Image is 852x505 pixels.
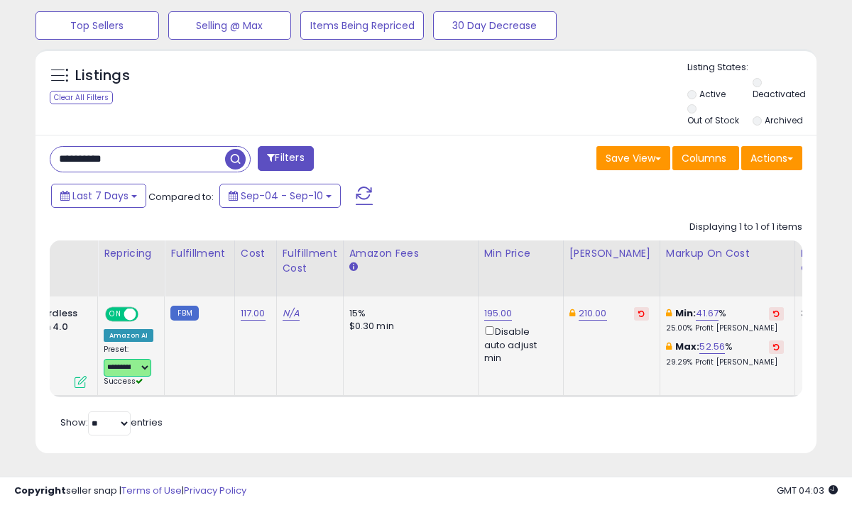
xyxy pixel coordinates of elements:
[60,416,163,429] span: Show: entries
[136,309,159,321] span: OFF
[484,246,557,261] div: Min Price
[765,114,803,126] label: Archived
[106,309,124,321] span: ON
[14,484,246,498] div: seller snap | |
[753,88,806,100] label: Deactivated
[666,309,672,318] i: This overrides the store level min markup for this listing
[51,184,146,208] button: Last 7 Days
[300,11,424,40] button: Items Being Repriced
[283,306,300,321] a: N/A
[121,484,182,497] a: Terms of Use
[258,146,313,171] button: Filters
[104,376,143,387] span: Success
[741,146,802,170] button: Actions
[773,343,780,350] i: Revert to store-level Max Markup
[349,261,358,274] small: Amazon Fees.
[672,146,739,170] button: Columns
[777,484,838,497] span: 2025-09-18 04:03 GMT
[675,340,700,353] b: Max:
[666,246,789,261] div: Markup on Cost
[596,146,670,170] button: Save View
[569,309,575,318] i: This overrides the store level Dynamic Max Price for this listing
[241,246,271,261] div: Cost
[104,246,158,261] div: Repricing
[699,340,725,354] a: 52.56
[484,306,513,321] a: 195.00
[349,320,467,333] div: $0.30 min
[687,114,739,126] label: Out of Stock
[666,323,784,333] p: 25.00% Profit [PERSON_NAME]
[773,310,780,317] i: Revert to store-level Min Markup
[638,310,645,317] i: Revert to store-level Dynamic Max Price
[184,484,246,497] a: Privacy Policy
[283,246,337,276] div: Fulfillment Cost
[219,184,341,208] button: Sep-04 - Sep-10
[104,329,153,342] div: Amazon AI
[35,11,159,40] button: Top Sellers
[682,151,726,165] span: Columns
[50,91,113,104] div: Clear All Filters
[484,323,552,365] div: Disable auto adjust min
[168,11,292,40] button: Selling @ Max
[569,246,654,261] div: [PERSON_NAME]
[666,357,784,367] p: 29.29% Profit [PERSON_NAME]
[241,306,266,321] a: 117.00
[75,66,130,86] h5: Listings
[675,306,697,320] b: Min:
[666,307,784,333] div: %
[104,345,153,387] div: Preset:
[699,88,726,100] label: Active
[666,340,784,367] div: %
[689,221,802,234] div: Displaying 1 to 1 of 1 items
[170,246,228,261] div: Fulfillment
[72,189,129,203] span: Last 7 Days
[579,306,607,321] a: 210.00
[14,484,66,497] strong: Copyright
[241,189,323,203] span: Sep-04 - Sep-10
[433,11,557,40] button: 30 Day Decrease
[148,190,214,204] span: Compared to:
[801,246,850,276] div: Fulfillable Quantity
[696,306,719,321] a: 41.67
[687,61,817,74] p: Listing States:
[801,307,845,320] div: 3
[349,246,472,261] div: Amazon Fees
[170,306,198,321] small: FBM
[666,342,672,351] i: This overrides the store level max markup for this listing
[660,240,794,296] th: The percentage added to the cost of goods (COGS) that forms the calculator for Min & Max prices.
[349,307,467,320] div: 15%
